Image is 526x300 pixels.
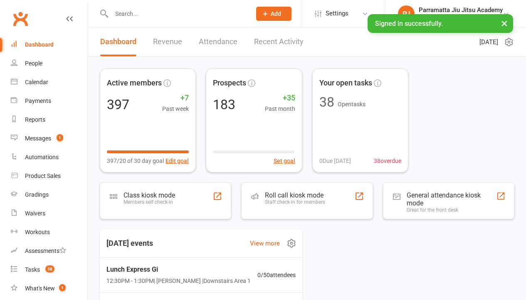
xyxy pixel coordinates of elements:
span: 12:30PM - 1:30PM | [PERSON_NAME] | Downstairs Area 1 [106,276,251,285]
a: Calendar [11,73,88,92]
a: What's New1 [11,279,88,298]
div: Messages [25,135,51,142]
div: Calendar [25,79,48,85]
div: Waivers [25,210,45,217]
a: Automations [11,148,88,167]
a: Messages 1 [11,129,88,148]
h3: [DATE] events [100,236,160,251]
span: Signed in successfully. [375,20,443,27]
a: Dashboard [100,27,136,56]
span: Open tasks [338,101,365,107]
span: 0 Due [DATE] [319,156,351,165]
div: Parramatta Jiu Jitsu Academy [419,6,503,14]
div: 38 [319,95,334,109]
a: Assessments [11,242,88,260]
button: Edit goal [165,156,189,165]
span: Add [271,10,281,17]
span: Past month [265,104,295,113]
span: Active members [107,77,162,89]
div: 397 [107,98,129,111]
span: 0 / 50 attendees [257,270,296,280]
a: Revenue [153,27,182,56]
div: Assessments [25,247,66,254]
a: Tasks 38 [11,260,88,279]
div: Payments [25,97,51,104]
div: Gradings [25,191,49,198]
span: 1 [59,284,66,291]
div: Dashboard [25,41,54,48]
a: Clubworx [10,8,31,29]
span: Settings [326,4,348,23]
div: Roll call kiosk mode [265,191,325,199]
div: General attendance kiosk mode [407,191,496,207]
span: Your open tasks [319,77,372,89]
span: [DATE] [479,37,498,47]
span: 38 [45,265,54,272]
div: Tasks [25,266,40,273]
button: × [497,14,512,32]
a: Attendance [199,27,237,56]
span: 38 overdue [374,156,401,165]
a: Product Sales [11,167,88,185]
div: Staff check-in for members [265,199,325,205]
div: Great for the front desk [407,207,496,213]
div: Workouts [25,229,50,235]
div: PJ [398,5,415,22]
div: What's New [25,285,55,292]
a: Payments [11,92,88,110]
input: Search... [109,8,245,20]
div: 183 [213,98,235,111]
div: Product Sales [25,172,61,179]
a: Workouts [11,223,88,242]
button: Set goal [274,156,295,165]
a: Dashboard [11,35,88,54]
a: Waivers [11,204,88,223]
div: Parramatta Jiu Jitsu Academy [419,14,503,21]
div: People [25,60,42,67]
span: +7 [162,92,189,104]
div: Reports [25,116,45,123]
span: Lunch Express Gi [106,264,251,275]
span: 397/20 of 30 day goal [107,156,164,165]
span: 1 [57,134,63,141]
div: Class kiosk mode [123,191,175,199]
button: Add [256,7,291,21]
a: Reports [11,110,88,129]
span: Prospects [213,77,246,89]
span: Past week [162,104,189,113]
span: +35 [265,92,295,104]
a: View more [250,238,280,248]
div: Members self check-in [123,199,175,205]
a: People [11,54,88,73]
div: Automations [25,154,59,160]
a: Recent Activity [254,27,304,56]
a: Gradings [11,185,88,204]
